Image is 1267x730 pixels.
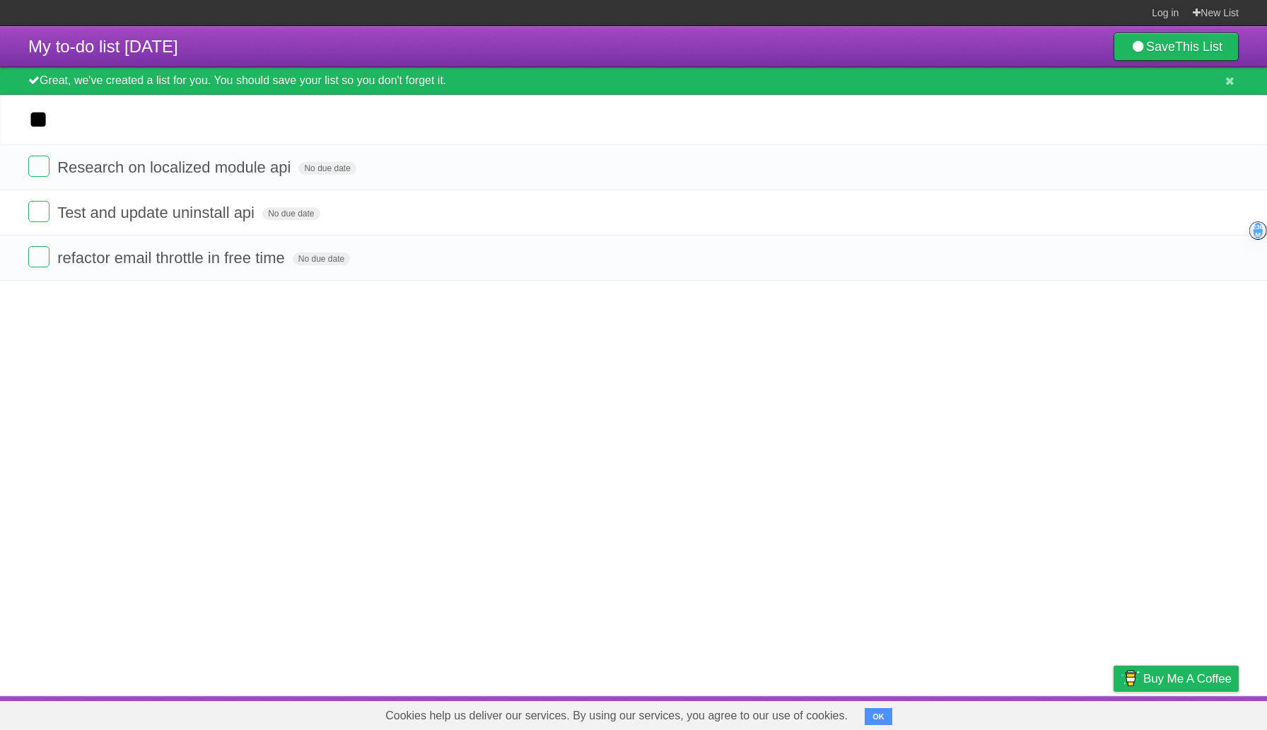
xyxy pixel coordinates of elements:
span: My to-do list [DATE] [28,37,178,56]
a: Buy me a coffee [1114,666,1239,692]
span: refactor email throttle in free time [57,249,288,267]
a: About [926,700,955,726]
span: No due date [262,207,320,220]
label: Done [28,201,49,222]
label: Done [28,156,49,177]
a: Privacy [1095,700,1132,726]
a: Developers [972,700,1029,726]
a: Terms [1047,700,1078,726]
span: Test and update uninstall api [57,204,258,221]
label: Done [28,246,49,267]
button: OK [865,708,892,725]
span: Cookies help us deliver our services. By using our services, you agree to our use of cookies. [371,702,862,730]
img: Buy me a coffee [1121,666,1140,690]
a: Suggest a feature [1150,700,1239,726]
span: No due date [293,253,350,265]
span: Research on localized module api [57,158,294,176]
a: SaveThis List [1114,33,1239,61]
span: No due date [298,162,356,175]
b: This List [1175,40,1222,54]
span: Buy me a coffee [1143,666,1232,691]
